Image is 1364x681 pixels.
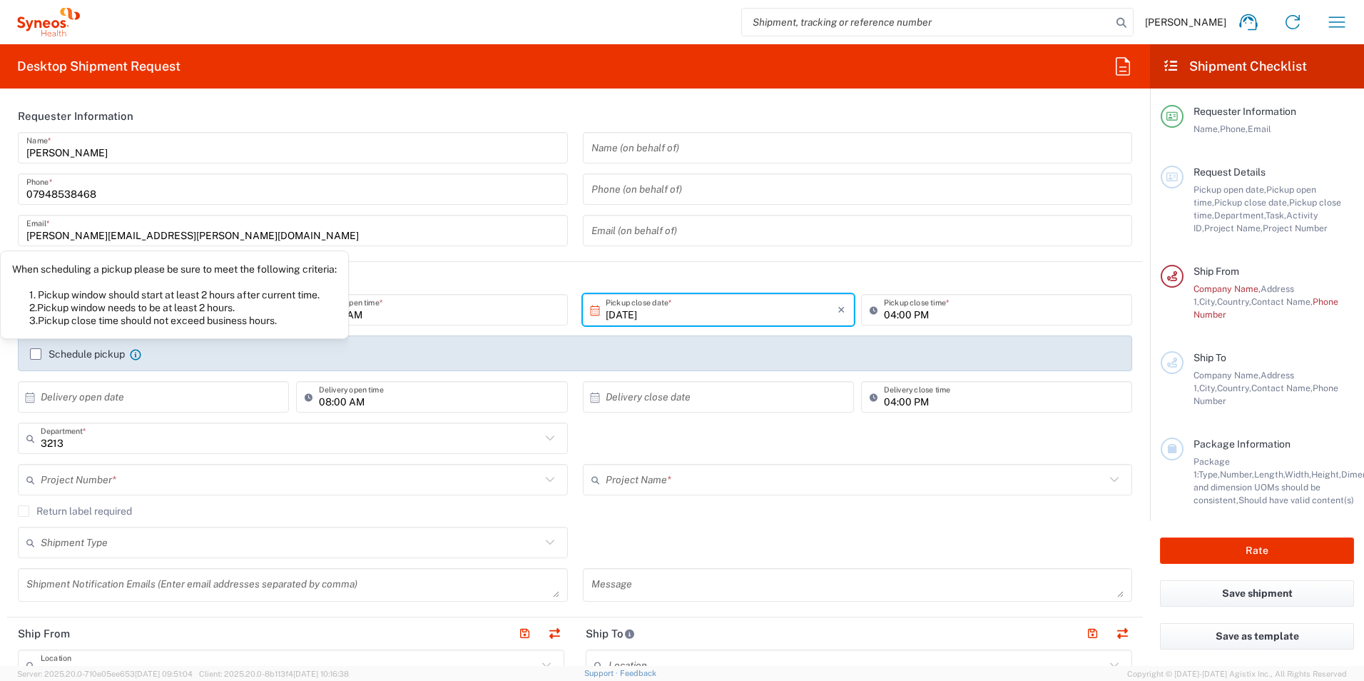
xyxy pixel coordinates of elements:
span: Country, [1217,296,1251,307]
span: Copyright © [DATE]-[DATE] Agistix Inc., All Rights Reserved [1127,667,1347,680]
span: Contact Name, [1251,383,1313,393]
span: City, [1199,383,1217,393]
span: Phone, [1220,123,1248,134]
i: × [838,298,845,321]
label: Schedule pickup [30,348,125,360]
span: Company Name, [1193,283,1261,294]
span: Client: 2025.20.0-8b113f4 [199,670,349,678]
span: Request Details [1193,166,1266,178]
span: Pickup open date, [1193,184,1266,195]
div: When scheduling a pickup please be sure to meet the following criteria: 1. Pickup window should s... [12,263,337,327]
span: Length, [1254,469,1285,480]
span: Email [1248,123,1271,134]
h2: Shipment Checklist [1163,58,1307,75]
span: Company Name, [1193,370,1261,380]
span: Width, [1285,469,1311,480]
span: Ship To [1193,352,1226,363]
span: Project Number [1263,223,1328,233]
span: Height, [1311,469,1341,480]
span: Project Name, [1204,223,1263,233]
button: Save as template [1160,623,1354,650]
h2: Ship To [586,627,635,641]
span: Pickup close date, [1214,197,1289,208]
a: Support [584,669,620,677]
span: Country, [1217,383,1251,393]
label: Return label required [18,505,132,517]
span: Number, [1220,469,1254,480]
span: Package Information [1193,438,1291,450]
span: Contact Name, [1251,296,1313,307]
span: [PERSON_NAME] [1145,16,1226,29]
input: Shipment, tracking or reference number [742,9,1111,36]
span: Requester Information [1193,106,1296,117]
span: [DATE] 10:16:38 [293,670,349,678]
button: Rate [1160,538,1354,564]
button: Save shipment [1160,580,1354,607]
span: Task, [1266,210,1286,221]
span: Should have valid content(s) [1238,495,1354,505]
a: Feedback [620,669,656,677]
span: Server: 2025.20.0-710e05ee653 [17,670,193,678]
span: Name, [1193,123,1220,134]
span: Ship From [1193,266,1239,277]
h2: Ship From [18,627,70,641]
span: Type, [1198,469,1220,480]
span: [DATE] 09:51:04 [135,670,193,678]
h2: Requester Information [18,109,133,123]
span: City, [1199,296,1217,307]
h2: Desktop Shipment Request [17,58,180,75]
span: Department, [1214,210,1266,221]
span: Package 1: [1193,456,1230,480]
